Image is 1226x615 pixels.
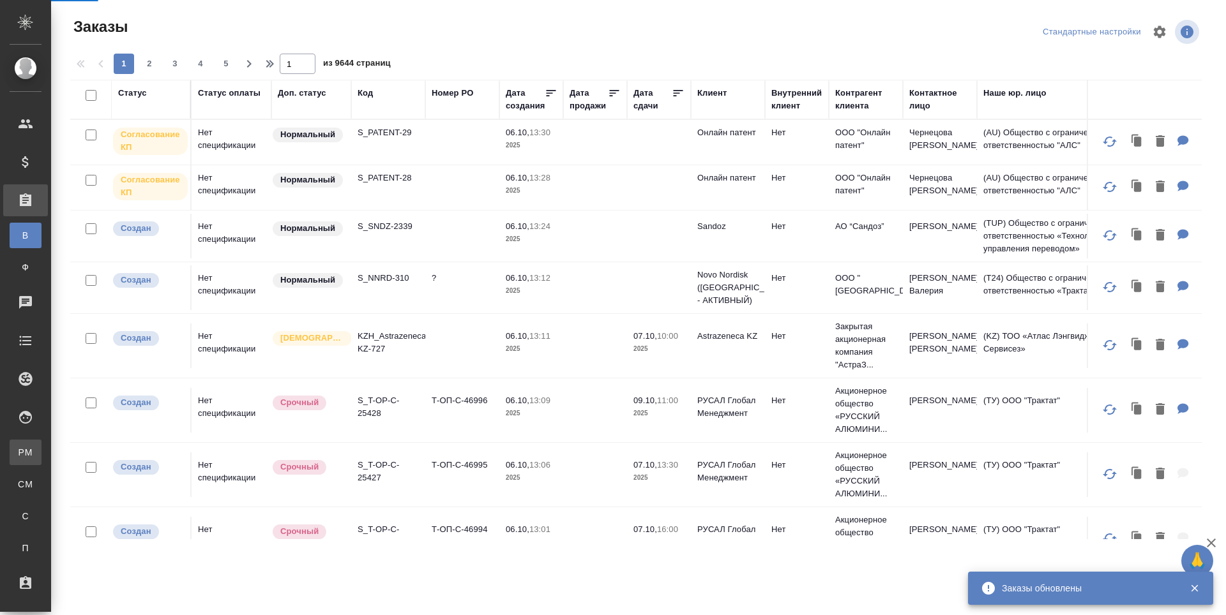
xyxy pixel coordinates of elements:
[10,535,42,561] a: П
[835,220,897,233] p: АО “Сандоз”
[633,87,672,112] div: Дата сдачи
[835,385,897,436] p: Акционерное общество «РУССКИЙ АЛЮМИНИ...
[835,172,897,197] p: ООО "Онлайн патент"
[771,330,822,343] p: Нет
[835,126,897,152] p: ООО "Онлайн патент"
[633,396,657,405] p: 09.10,
[1181,545,1213,577] button: 🙏
[529,524,550,534] p: 13:01
[358,220,419,233] p: S_SNDZ-2339
[190,57,211,70] span: 4
[771,87,822,112] div: Внутренний клиент
[835,320,897,371] p: Закрытая акционерная компания "АстраЗ...
[1125,397,1149,423] button: Клонировать
[903,214,977,258] td: [PERSON_NAME]
[198,87,261,100] div: Статус оплаты
[1094,459,1125,489] button: Обновить
[425,265,499,310] td: ?
[633,536,685,549] p: 2025
[118,87,147,100] div: Статус
[697,126,759,139] p: Онлайн патент
[1149,274,1171,300] button: Удалить
[506,139,557,152] p: 2025
[1125,526,1149,552] button: Клонировать
[903,517,977,561] td: [PERSON_NAME]
[10,503,42,529] a: С
[771,220,822,233] p: Нет
[697,172,759,184] p: Онлайн патент
[657,396,678,405] p: 11:00
[1094,523,1125,554] button: Обновить
[216,57,236,70] span: 5
[1094,172,1125,202] button: Обновить
[529,331,550,341] p: 13:11
[358,459,419,484] p: S_T-OP-C-25427
[1040,22,1144,42] div: split button
[529,173,550,182] p: 13:28
[570,87,608,112] div: Дата продажи
[10,440,42,465] a: PM
[271,523,345,540] div: Выставляется автоматически, если на указанный объем услуг необходимо больше времени в стандартном...
[165,57,185,70] span: 3
[10,223,42,248] a: В
[271,459,345,476] div: Выставляется автоматически, если на указанный объем услуг необходимо больше времени в стандартном...
[903,388,977,433] td: [PERSON_NAME]
[1149,397,1171,423] button: Удалить
[977,388,1130,433] td: (ТУ) ООО "Трактат"
[358,330,419,355] p: KZH_Astrazeneca-KZ-727
[112,459,184,476] div: Выставляется автоматически при создании заказа
[1125,129,1149,155] button: Клонировать
[835,514,897,565] p: Акционерное общество «РУССКИЙ АЛЮМИНИ...
[112,220,184,237] div: Выставляется автоматически при создании заказа
[903,165,977,210] td: Чернецова [PERSON_NAME]
[323,56,391,74] span: из 9644 страниц
[771,172,822,184] p: Нет
[771,272,822,285] p: Нет
[983,87,1047,100] div: Наше юр. лицо
[506,273,529,283] p: 06.10,
[633,407,685,420] p: 2025
[280,332,344,345] p: [DEMOGRAPHIC_DATA]
[16,261,35,274] span: Ф
[112,523,184,540] div: Выставляется автоматически при создании заказа
[192,120,271,165] td: Нет спецификации
[633,460,657,470] p: 07.10,
[506,536,557,549] p: 2025
[657,524,678,534] p: 16:00
[70,17,128,37] span: Заказы
[771,394,822,407] p: Нет
[121,332,151,345] p: Создан
[1002,582,1170,595] div: Заказы обновлены
[506,173,529,182] p: 06.10,
[10,255,42,280] a: Ф
[977,211,1130,262] td: (TUP) Общество с ограниченной ответственностью «Технологии управления переводом»
[271,330,345,347] div: Выставляется автоматически для первых 3 заказов нового контактного лица. Особое внимание
[192,517,271,561] td: Нет спецификации
[121,525,151,538] p: Создан
[280,174,335,186] p: Нормальный
[1186,547,1208,574] span: 🙏
[358,523,419,549] p: S_T-OP-C-25426
[633,331,657,341] p: 07.10,
[139,54,160,74] button: 2
[280,128,335,141] p: Нормальный
[771,523,822,536] p: Нет
[835,272,897,297] p: ООО "[GEOGRAPHIC_DATA]"
[633,471,685,484] p: 2025
[1125,461,1149,487] button: Клонировать
[909,87,971,112] div: Контактное лицо
[506,221,529,231] p: 06.10,
[1094,394,1125,425] button: Обновить
[506,331,529,341] p: 06.10,
[112,394,184,411] div: Выставляется автоматически при создании заказа
[271,272,345,289] div: Статус по умолчанию для стандартных заказов
[1125,332,1149,359] button: Клонировать
[165,54,185,74] button: 3
[506,128,529,137] p: 06.10,
[633,524,657,534] p: 07.10,
[506,460,529,470] p: 06.10,
[121,222,151,235] p: Создан
[1149,174,1171,200] button: Удалить
[506,343,557,355] p: 2025
[271,220,345,237] div: Статус по умолчанию для стандартных заказов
